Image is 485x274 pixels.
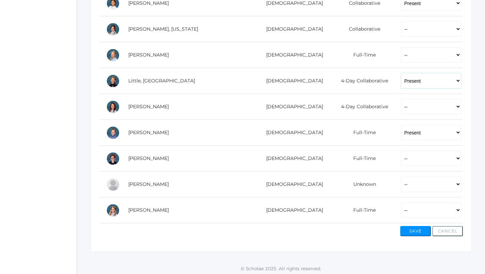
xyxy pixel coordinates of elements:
td: [DEMOGRAPHIC_DATA] [255,68,330,94]
div: Eleanor Velasquez [106,178,120,191]
button: Cancel [432,226,463,236]
a: [PERSON_NAME] [128,155,169,161]
div: Bailey Zacharia [106,204,120,217]
button: Save [400,226,431,236]
a: [PERSON_NAME] [128,181,169,187]
div: Maggie Oram [106,100,120,114]
a: [PERSON_NAME] [128,103,169,110]
td: 4-Day Collaborative [330,68,394,94]
td: Full-Time [330,146,394,172]
div: Theodore Trumpower [106,152,120,165]
td: Unknown [330,172,394,197]
div: Chloe Lewis [106,48,120,62]
td: [DEMOGRAPHIC_DATA] [255,146,330,172]
a: [PERSON_NAME] [128,207,169,213]
a: [PERSON_NAME] [128,129,169,135]
td: 4-Day Collaborative [330,94,394,120]
div: Georgia Lee [106,22,120,36]
td: [DEMOGRAPHIC_DATA] [255,42,330,68]
a: [PERSON_NAME], [US_STATE] [128,26,198,32]
td: Collaborative [330,16,394,42]
td: [DEMOGRAPHIC_DATA] [255,197,330,223]
a: [PERSON_NAME] [128,52,169,58]
td: [DEMOGRAPHIC_DATA] [255,172,330,197]
td: [DEMOGRAPHIC_DATA] [255,120,330,146]
a: Little, [GEOGRAPHIC_DATA] [128,78,195,84]
td: [DEMOGRAPHIC_DATA] [255,94,330,120]
td: Full-Time [330,120,394,146]
div: Savannah Little [106,74,120,88]
p: © Scholae 2025. All rights reserved. [77,265,485,272]
td: Full-Time [330,42,394,68]
td: [DEMOGRAPHIC_DATA] [255,16,330,42]
div: Dylan Sandeman [106,126,120,140]
td: Full-Time [330,197,394,223]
